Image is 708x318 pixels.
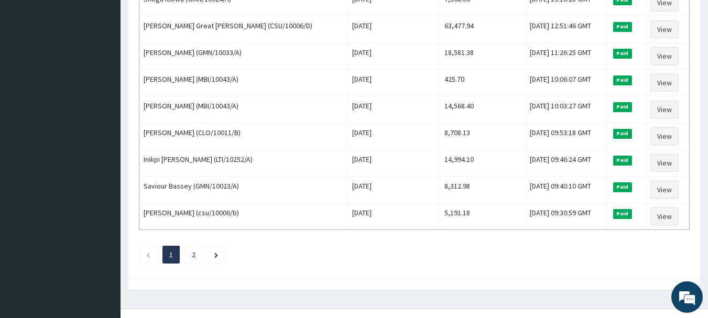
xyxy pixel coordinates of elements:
[525,43,607,70] td: [DATE] 11:26:25 GMT
[650,20,679,38] a: View
[55,59,176,72] div: Chat with us now
[613,209,632,218] span: Paid
[650,127,679,145] a: View
[525,203,607,230] td: [DATE] 09:30:59 GMT
[19,52,42,79] img: d_794563401_company_1708531726252_794563401
[169,250,173,259] a: Page 1 is your current page
[347,70,440,96] td: [DATE]
[347,96,440,123] td: [DATE]
[347,43,440,70] td: [DATE]
[347,16,440,43] td: [DATE]
[5,209,200,246] textarea: Type your message and hit 'Enter'
[146,250,150,259] a: Previous page
[172,5,197,30] div: Minimize live chat window
[440,96,525,123] td: 14,568.40
[440,123,525,150] td: 8,708.13
[347,177,440,203] td: [DATE]
[61,93,145,199] span: We're online!
[214,250,218,259] a: Next page
[347,123,440,150] td: [DATE]
[650,101,679,118] a: View
[347,203,440,230] td: [DATE]
[139,177,348,203] td: Saviour Bassey (GMN/10023/A)
[139,96,348,123] td: [PERSON_NAME] (MBI/10043/A)
[613,182,632,192] span: Paid
[650,47,679,65] a: View
[525,123,607,150] td: [DATE] 09:53:18 GMT
[525,150,607,177] td: [DATE] 09:46:24 GMT
[440,70,525,96] td: 425.70
[139,150,348,177] td: Inikpi [PERSON_NAME] (LTI/10252/A)
[525,70,607,96] td: [DATE] 10:06:07 GMT
[440,203,525,230] td: 5,191.18
[613,102,632,112] span: Paid
[650,74,679,92] a: View
[613,156,632,165] span: Paid
[440,43,525,70] td: 18,581.38
[347,150,440,177] td: [DATE]
[139,203,348,230] td: [PERSON_NAME] (csu/10006/b)
[139,16,348,43] td: [PERSON_NAME] Great [PERSON_NAME] (CSU/10006/D)
[440,150,525,177] td: 14,994.10
[525,177,607,203] td: [DATE] 09:40:10 GMT
[440,177,525,203] td: 8,312.98
[139,70,348,96] td: [PERSON_NAME] (MBI/10043/A)
[440,16,525,43] td: 63,477.94
[613,22,632,31] span: Paid
[613,129,632,138] span: Paid
[613,49,632,58] span: Paid
[525,96,607,123] td: [DATE] 10:03:27 GMT
[650,154,679,172] a: View
[192,250,195,259] a: Page 2
[650,181,679,199] a: View
[613,75,632,85] span: Paid
[650,207,679,225] a: View
[525,16,607,43] td: [DATE] 12:51:46 GMT
[139,43,348,70] td: [PERSON_NAME] (GMN/10033/A)
[139,123,348,150] td: [PERSON_NAME] (CLO/10011/B)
